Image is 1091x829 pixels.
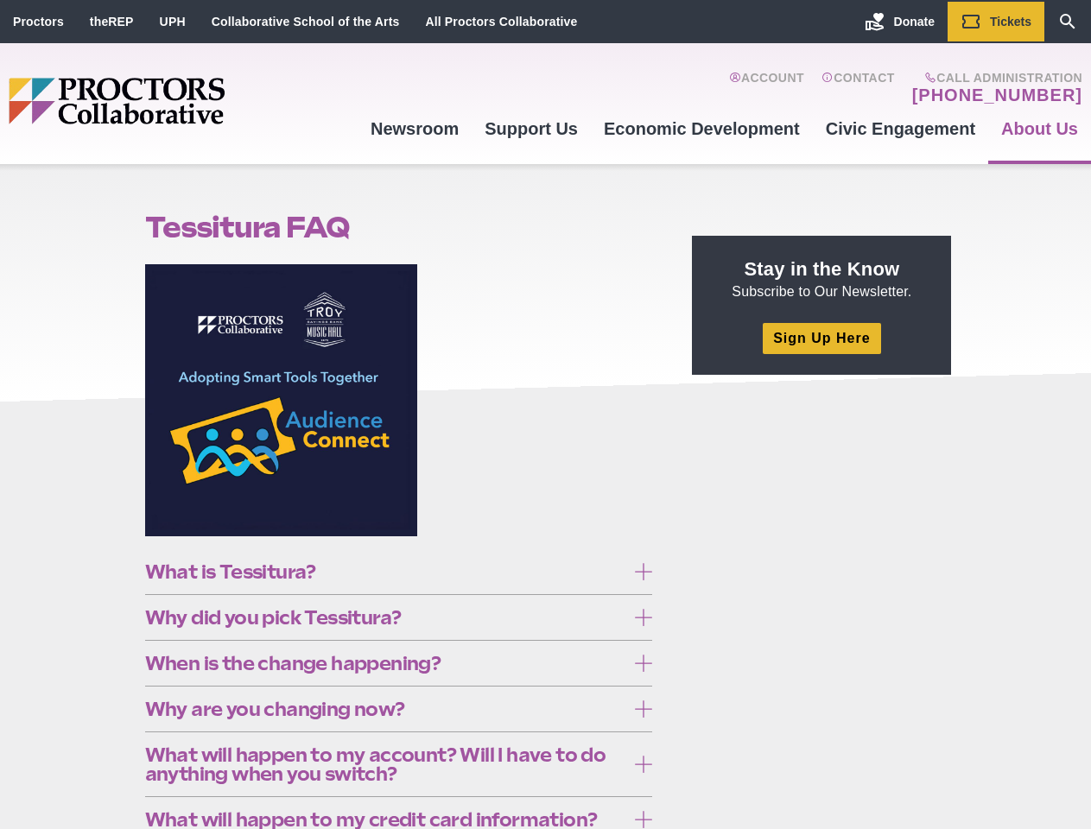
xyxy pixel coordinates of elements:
a: Newsroom [358,105,472,152]
span: Call Administration [907,71,1082,85]
a: Support Us [472,105,591,152]
a: Search [1044,2,1091,41]
span: What is Tessitura? [145,562,626,581]
a: Account [729,71,804,105]
span: Donate [894,15,935,28]
span: When is the change happening? [145,654,626,673]
a: theREP [90,15,134,28]
span: What will happen to my credit card information? [145,810,626,829]
a: UPH [160,15,186,28]
a: All Proctors Collaborative [425,15,577,28]
span: Why did you pick Tessitura? [145,608,626,627]
a: Economic Development [591,105,813,152]
h1: Tessitura FAQ [145,211,653,244]
span: Why are you changing now? [145,699,626,718]
strong: Stay in the Know [745,258,900,280]
span: What will happen to my account? Will I have to do anything when you switch? [145,745,626,783]
a: Sign Up Here [763,323,880,353]
a: Tickets [948,2,1044,41]
img: Proctors logo [9,78,358,124]
span: Tickets [990,15,1031,28]
a: Donate [852,2,948,41]
a: About Us [988,105,1091,152]
a: Proctors [13,15,64,28]
a: Collaborative School of the Arts [212,15,400,28]
p: Subscribe to Our Newsletter. [713,256,930,301]
a: Civic Engagement [813,105,988,152]
a: Contact [821,71,895,105]
a: [PHONE_NUMBER] [912,85,1082,105]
